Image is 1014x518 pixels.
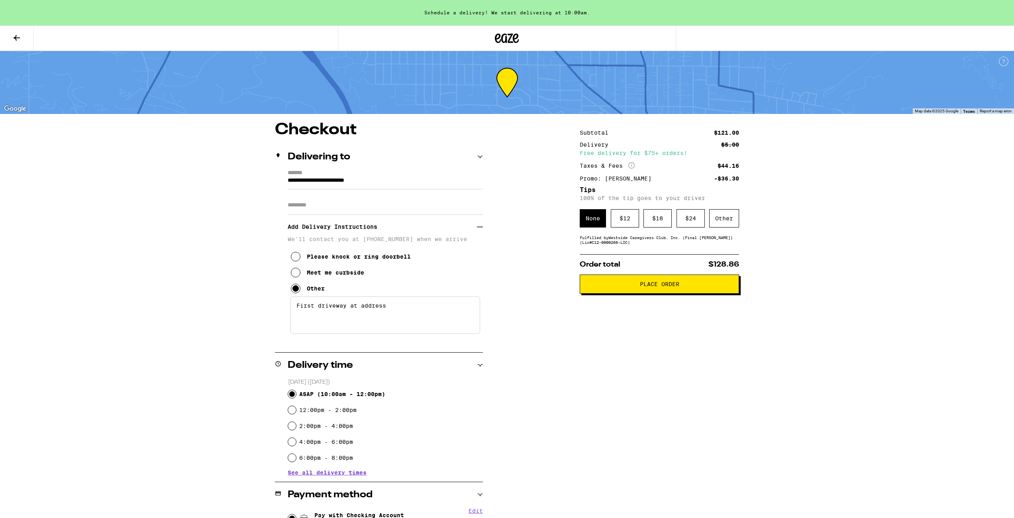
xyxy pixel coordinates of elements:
img: Google [2,104,28,114]
h2: Delivery time [288,361,353,370]
div: Delivery [580,142,614,147]
button: Place Order [580,275,739,294]
div: None [580,209,606,228]
label: 4:00pm - 6:00pm [299,439,353,445]
a: Open this area in Google Maps (opens a new window) [2,104,28,114]
span: Order total [580,261,620,268]
div: $ 12 [611,209,639,228]
button: See all delivery times [288,470,367,475]
h2: Payment method [288,490,373,500]
p: [DATE] ([DATE]) [288,379,483,386]
div: $121.00 [714,130,739,135]
label: 12:00pm - 2:00pm [299,407,357,413]
div: Other [307,285,325,292]
div: Free delivery for $75+ orders! [580,150,739,156]
button: Please knock or ring doorbell [291,249,411,265]
h2: Delivering to [288,152,350,162]
div: $ 24 [677,209,705,228]
div: -$36.30 [714,176,739,181]
div: Subtotal [580,130,614,135]
div: Other [709,209,739,228]
div: $44.16 [718,163,739,169]
div: Please knock or ring doorbell [307,253,411,260]
div: Taxes & Fees [580,162,635,169]
h5: Tips [580,187,739,193]
span: Place Order [640,281,679,287]
div: Meet me curbside [307,269,364,276]
span: $128.86 [708,261,739,268]
div: Promo: [PERSON_NAME] [580,176,657,181]
a: Terms [963,109,975,114]
h3: Add Delivery Instructions [288,218,477,236]
span: Map data ©2025 Google [915,109,958,113]
label: 2:00pm - 4:00pm [299,423,353,429]
button: Meet me curbside [291,265,364,281]
span: ASAP ( 10:00am - 12:00pm ) [299,391,385,397]
button: Edit [469,508,483,514]
h1: Checkout [275,122,483,138]
p: We'll contact you at [PHONE_NUMBER] when we arrive [288,236,483,242]
div: Fulfilled by Westside Caregivers Club, Inc. (Final [PERSON_NAME]) (Lic# C12-0000266-LIC ) [580,235,739,245]
a: Report a map error [980,109,1012,113]
div: $ 18 [643,209,672,228]
label: 6:00pm - 8:00pm [299,455,353,461]
p: 100% of the tip goes to your driver [580,195,739,201]
div: $5.00 [721,142,739,147]
button: Other [291,281,325,296]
